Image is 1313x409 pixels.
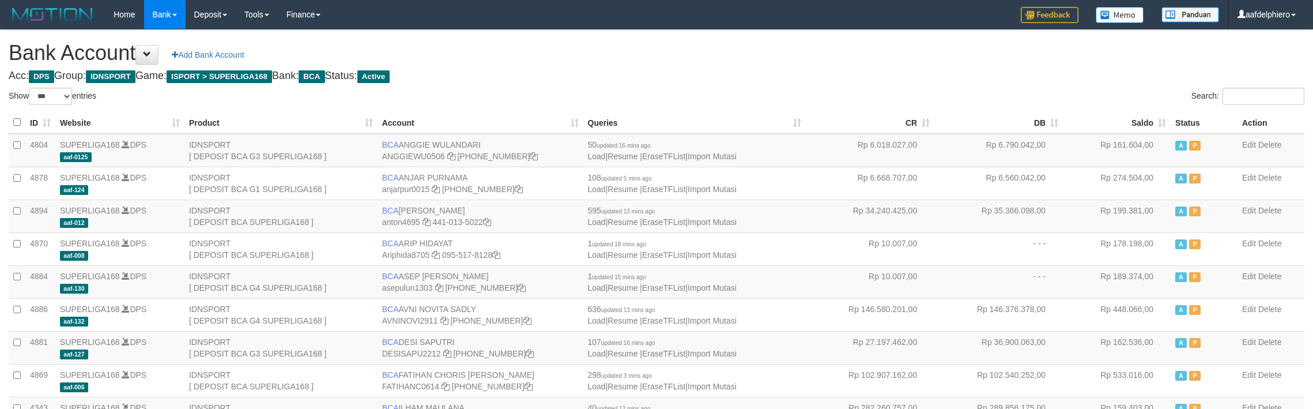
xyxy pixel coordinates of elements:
td: DPS [55,232,184,265]
a: Import Mutasi [688,250,737,260]
span: ISPORT > SUPERLIGA168 [167,70,272,83]
th: CR: activate to sort column ascending [806,111,934,134]
img: Feedback.jpg [1021,7,1078,23]
a: Import Mutasi [688,185,737,194]
a: Delete [1258,206,1281,215]
span: aaf-132 [60,317,88,327]
a: Import Mutasi [688,217,737,227]
th: Queries: activate to sort column ascending [583,111,806,134]
td: Rp 6.668.707,00 [806,167,934,200]
a: Edit [1242,272,1256,281]
a: Copy 4062281620 to clipboard [515,185,523,194]
a: Load [588,250,606,260]
td: Rp 189.374,00 [1063,265,1171,298]
span: updated 16 mins ago [601,340,655,346]
td: Rp 274.504,00 [1063,167,1171,200]
a: Copy anton4695 to clipboard [422,217,431,227]
span: Paused [1189,141,1201,151]
span: DPS [29,70,54,83]
span: aaf-008 [60,251,88,261]
td: Rp 6.790.042,00 [934,134,1063,167]
span: updated 18 mins ago [592,241,646,247]
td: ANGGIE WULANDARI [PHONE_NUMBER] [378,134,583,167]
span: BCA [382,173,399,182]
td: IDNSPORT [ DEPOSIT BCA G3 SUPERLIGA168 ] [184,331,378,364]
span: BCA [382,370,399,380]
a: Copy 4062281875 to clipboard [518,283,526,292]
td: Rp 162.536,00 [1063,331,1171,364]
td: 4869 [25,364,55,397]
td: DPS [55,265,184,298]
td: Rp 36.900.063,00 [934,331,1063,364]
span: 298 [588,370,652,380]
img: MOTION_logo.png [9,6,96,23]
a: EraseTFList [642,185,685,194]
a: Delete [1258,337,1281,347]
span: | | | [588,305,737,325]
td: IDNSPORT [ DEPOSIT BCA G4 SUPERLIGA168 ] [184,265,378,298]
td: - - - [934,265,1063,298]
h1: Bank Account [9,42,1304,65]
a: Add Bank Account [164,45,251,65]
span: Paused [1189,272,1201,282]
td: Rp 27.197.462,00 [806,331,934,364]
td: FATIHAN CHORIS [PERSON_NAME] [PHONE_NUMBER] [378,364,583,397]
td: [PERSON_NAME] 441-013-5022 [378,200,583,232]
span: | | | [588,370,737,391]
a: Edit [1242,305,1256,314]
a: Resume [608,185,637,194]
td: DPS [55,364,184,397]
a: Copy AVNINOVI2911 to clipboard [440,316,448,325]
a: Copy 0955178128 to clipboard [492,250,500,260]
a: EraseTFList [642,349,685,358]
a: Resume [608,316,637,325]
span: BCA [299,70,325,83]
a: asepulun1303 [382,283,433,292]
span: aaf-012 [60,218,88,228]
span: 50 [588,140,651,149]
img: Button%20Memo.svg [1096,7,1144,23]
td: IDNSPORT [ DEPOSIT BCA G1 SUPERLIGA168 ] [184,167,378,200]
a: Import Mutasi [688,349,737,358]
a: Copy 4062281727 to clipboard [525,382,533,391]
td: DESI SAPUTRI [PHONE_NUMBER] [378,331,583,364]
td: IDNSPORT [ DEPOSIT BCA SUPERLIGA168 ] [184,200,378,232]
span: | | | [588,239,737,260]
td: Rp 102.540.252,00 [934,364,1063,397]
a: Copy 4062280135 to clipboard [523,316,531,325]
a: Load [588,217,606,227]
td: Rp 178.198,00 [1063,232,1171,265]
td: ASEP [PERSON_NAME] [PHONE_NUMBER] [378,265,583,298]
span: aaf-124 [60,185,88,195]
span: BCA [382,140,399,149]
a: EraseTFList [642,250,685,260]
a: anton4695 [382,217,420,227]
a: Load [588,185,606,194]
a: EraseTFList [642,283,685,292]
a: Load [588,152,606,161]
a: Edit [1242,173,1256,182]
span: BCA [382,272,399,281]
span: Paused [1189,207,1201,216]
td: DPS [55,134,184,167]
a: Resume [608,250,637,260]
span: Active [1175,272,1187,282]
span: aaf-006 [60,382,88,392]
a: SUPERLIGA168 [60,140,120,149]
th: Account: activate to sort column ascending [378,111,583,134]
span: 636 [588,305,655,314]
td: IDNSPORT [ DEPOSIT BCA G3 SUPERLIGA168 ] [184,134,378,167]
span: 108 [588,173,652,182]
a: AVNINOVI2911 [382,316,438,325]
span: 107 [588,337,655,347]
a: SUPERLIGA168 [60,272,120,281]
span: 1 [588,239,646,248]
a: Delete [1258,370,1281,380]
a: Import Mutasi [688,152,737,161]
a: anjarpur0015 [382,185,430,194]
th: Status [1171,111,1237,134]
span: updated 16 mins ago [597,142,650,149]
td: 4881 [25,331,55,364]
span: | | | [588,337,737,358]
td: Rp 146.376.378,00 [934,298,1063,331]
